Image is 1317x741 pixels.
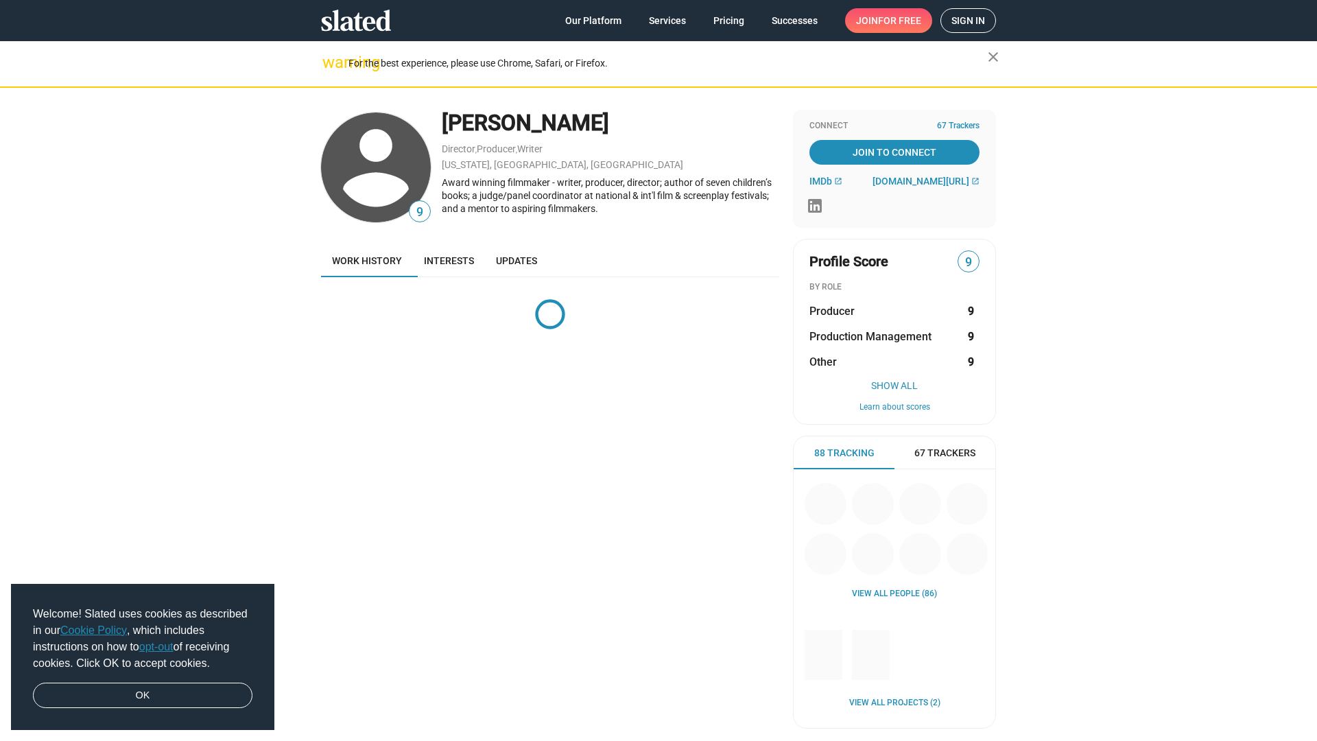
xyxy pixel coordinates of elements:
span: Other [809,355,837,369]
a: Sign in [940,8,996,33]
a: opt-out [139,641,174,652]
a: View all People (86) [852,589,937,600]
a: IMDb [809,176,842,187]
span: Producer [809,304,855,318]
span: IMDb [809,176,832,187]
span: , [516,146,517,154]
a: Updates [485,244,548,277]
div: cookieconsent [11,584,274,731]
span: Interests [424,255,474,266]
span: , [475,146,477,154]
div: [PERSON_NAME] [442,108,779,138]
span: Work history [332,255,402,266]
a: Interests [413,244,485,277]
div: BY ROLE [809,282,980,293]
a: Pricing [702,8,755,33]
mat-icon: open_in_new [971,177,980,185]
span: Welcome! Slated uses cookies as described in our , which includes instructions on how to of recei... [33,606,252,672]
a: [DOMAIN_NAME][URL] [873,176,980,187]
span: 9 [410,203,430,222]
span: Successes [772,8,818,33]
strong: 9 [968,355,974,369]
strong: 9 [968,329,974,344]
span: Services [649,8,686,33]
span: 67 Trackers [914,447,975,460]
div: Connect [809,121,980,132]
span: Join [856,8,921,33]
a: Director [442,143,475,154]
button: Learn about scores [809,402,980,413]
button: Show All [809,380,980,391]
span: 88 Tracking [814,447,875,460]
a: Producer [477,143,516,154]
a: Successes [761,8,829,33]
div: For the best experience, please use Chrome, Safari, or Firefox. [348,54,988,73]
a: Joinfor free [845,8,932,33]
div: Award winning filmmaker - writer, producer, director; author of seven children’s books; a judge/p... [442,176,779,215]
strong: 9 [968,304,974,318]
a: Join To Connect [809,140,980,165]
mat-icon: open_in_new [834,177,842,185]
a: Services [638,8,697,33]
a: Our Platform [554,8,632,33]
span: 67 Trackers [937,121,980,132]
a: Work history [321,244,413,277]
span: Production Management [809,329,932,344]
mat-icon: close [985,49,1001,65]
a: dismiss cookie message [33,683,252,709]
span: Sign in [951,9,985,32]
span: Join To Connect [812,140,977,165]
span: Our Platform [565,8,621,33]
span: Updates [496,255,537,266]
span: Profile Score [809,252,888,271]
a: Writer [517,143,543,154]
a: Cookie Policy [60,624,127,636]
span: Pricing [713,8,744,33]
a: [US_STATE], [GEOGRAPHIC_DATA], [GEOGRAPHIC_DATA] [442,159,683,170]
a: View all Projects (2) [849,698,940,709]
mat-icon: warning [322,54,339,71]
span: for free [878,8,921,33]
span: [DOMAIN_NAME][URL] [873,176,969,187]
span: 9 [958,253,979,272]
